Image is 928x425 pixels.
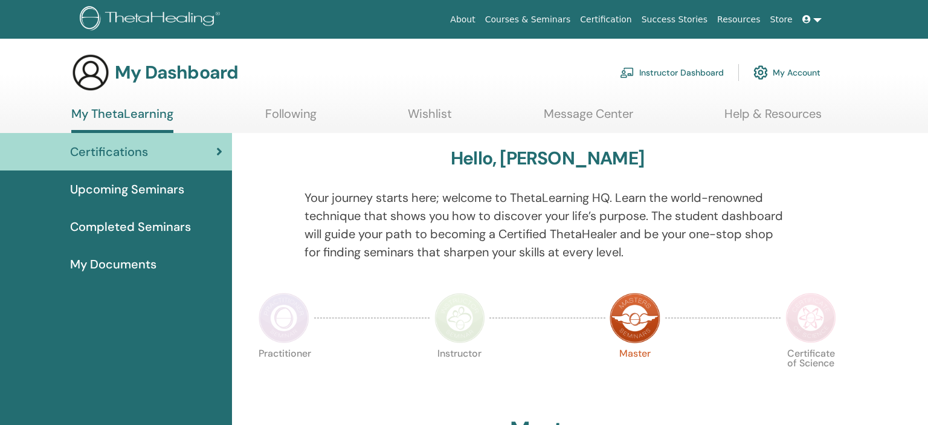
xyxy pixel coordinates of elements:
a: About [445,8,480,31]
a: Wishlist [408,106,452,130]
span: Completed Seminars [70,218,191,236]
p: Instructor [434,349,485,400]
h3: My Dashboard [115,62,238,83]
h3: Hello, [PERSON_NAME] [451,148,644,169]
p: Master [610,349,660,400]
img: Practitioner [259,293,309,343]
a: Following [265,106,317,130]
img: generic-user-icon.jpg [71,53,110,92]
p: Certificate of Science [785,349,836,400]
span: Upcoming Seminars [70,180,184,198]
a: Courses & Seminars [480,8,576,31]
img: Master [610,293,660,343]
a: Success Stories [637,8,712,31]
img: chalkboard-teacher.svg [620,67,634,78]
a: Message Center [544,106,633,130]
img: Certificate of Science [785,293,836,343]
a: My ThetaLearning [71,106,173,133]
span: Certifications [70,143,148,161]
p: Your journey starts here; welcome to ThetaLearning HQ. Learn the world-renowned technique that sh... [304,189,791,261]
a: Instructor Dashboard [620,59,724,86]
img: Instructor [434,293,485,343]
p: Practitioner [259,349,309,400]
span: My Documents [70,255,156,273]
img: logo.png [80,6,224,33]
a: Certification [575,8,636,31]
